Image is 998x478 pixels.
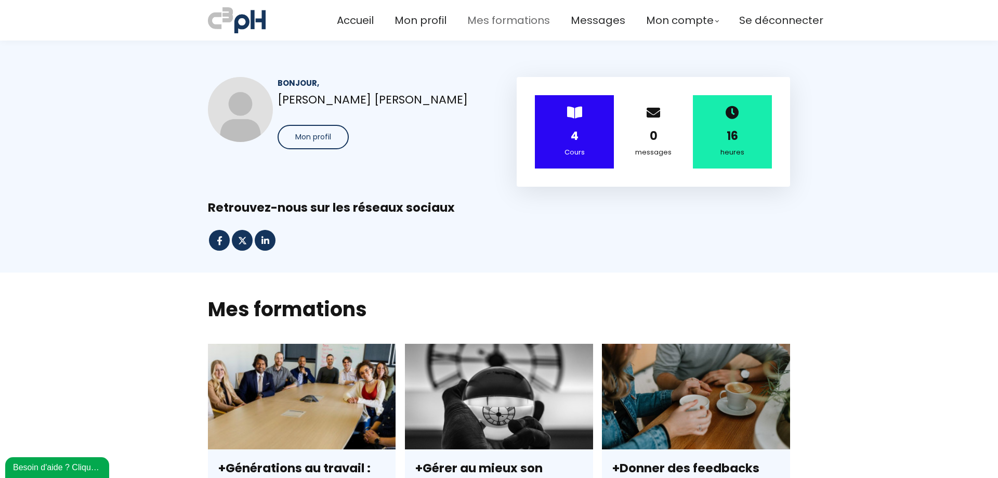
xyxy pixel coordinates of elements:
strong: 0 [650,128,658,144]
strong: 4 [571,128,579,144]
div: heures [706,147,759,158]
a: Se déconnecter [739,12,823,29]
a: Mon profil [395,12,447,29]
button: Mon profil [278,125,349,149]
div: Retrouvez-nous sur les réseaux sociaux [208,200,790,216]
div: Bonjour, [278,77,481,89]
div: > [535,95,614,169]
div: Cours [548,147,601,158]
div: messages [627,147,680,158]
iframe: chat widget [5,455,111,478]
img: a70bc7685e0efc0bd0b04b3506828469.jpeg [208,5,266,35]
p: [PERSON_NAME] [PERSON_NAME] [278,91,481,109]
span: Mon compte [646,12,714,29]
a: Mes formations [467,12,550,29]
a: Messages [571,12,625,29]
a: Accueil [337,12,374,29]
img: 67ae1007625e75ea8c0011e4.jpg [208,77,273,142]
strong: 16 [727,128,738,144]
h2: Mes formations [208,296,790,322]
span: Mon profil [295,132,331,143]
